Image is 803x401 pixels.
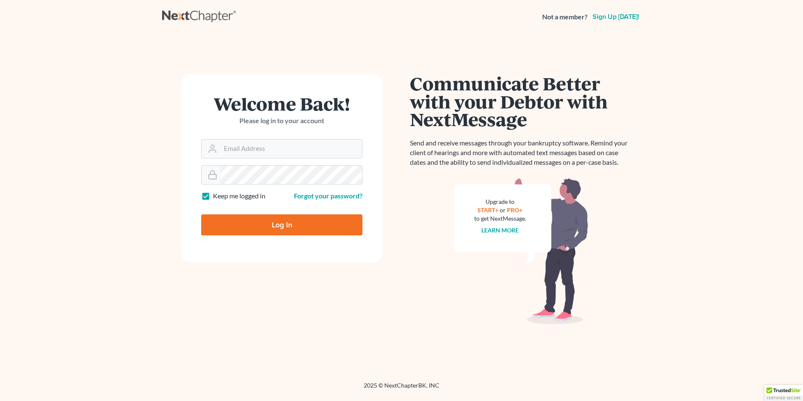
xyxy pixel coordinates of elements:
[507,206,523,214] a: PRO+
[478,206,499,214] a: START+
[220,140,362,158] input: Email Address
[201,116,362,126] p: Please log in to your account
[162,381,641,396] div: 2025 © NextChapterBK, INC
[482,227,519,234] a: Learn more
[500,206,506,214] span: or
[201,95,362,113] h1: Welcome Back!
[474,214,526,223] div: to get NextMessage.
[201,214,362,235] input: Log In
[764,385,803,401] div: TrustedSite Certified
[542,12,588,22] strong: Not a member?
[410,74,632,128] h1: Communicate Better with your Debtor with NextMessage
[454,177,588,324] img: nextmessage_bg-59042aed3d76b12b5cd301f8e5b87938c9018125f34e5fa2b7a6b67550977c72.svg
[591,13,641,20] a: Sign up [DATE]!
[213,191,265,201] label: Keep me logged in
[410,138,632,167] p: Send and receive messages through your bankruptcy software. Remind your client of hearings and mo...
[474,198,526,206] div: Upgrade to
[294,192,362,200] a: Forgot your password?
